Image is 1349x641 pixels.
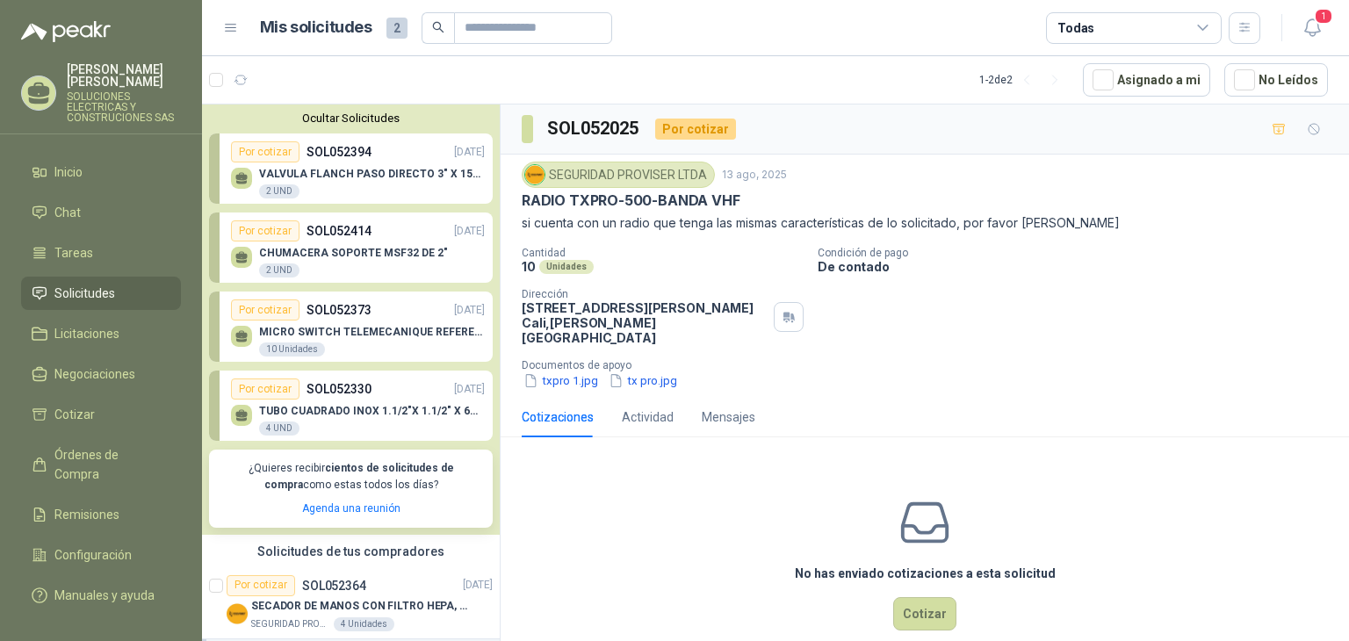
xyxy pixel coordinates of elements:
p: [DATE] [463,577,493,594]
span: Configuración [54,545,132,565]
span: Tareas [54,243,93,263]
p: Dirección [522,288,767,300]
p: 13 ago, 2025 [722,167,787,184]
a: Órdenes de Compra [21,438,181,491]
div: Todas [1057,18,1094,38]
p: [DATE] [454,144,485,161]
p: RADIO TXPRO-500-BANDA VHF [522,191,740,210]
span: Solicitudes [54,284,115,303]
p: SOL052373 [307,300,372,320]
img: Logo peakr [21,21,111,42]
span: Manuales y ayuda [54,586,155,605]
p: Cantidad [522,247,804,259]
div: Actividad [622,407,674,427]
p: si cuenta con un radio que tenga las mismas características de lo solicitado, por favor [PERSON_N... [522,213,1328,233]
p: [DATE] [454,223,485,240]
div: Por cotizar [655,119,736,140]
a: Remisiones [21,498,181,531]
span: Remisiones [54,505,119,524]
div: Cotizaciones [522,407,594,427]
span: Negociaciones [54,364,135,384]
p: SEGURIDAD PROVISER LTDA [251,617,330,631]
p: CHUMACERA SOPORTE MSF32 DE 2" [259,247,448,259]
h3: SOL052025 [547,115,641,142]
button: Asignado a mi [1083,63,1210,97]
p: Condición de pago [818,247,1342,259]
span: Inicio [54,162,83,182]
p: SOL052414 [307,221,372,241]
div: Solicitudes de tus compradores [202,535,500,568]
a: Por cotizarSOL052330[DATE] TUBO CUADRADO INOX 1.1/2"X 1.1/2" X 6MTS X 1.5 ESPESOR4 UND [209,371,493,441]
a: Agenda una reunión [302,502,400,515]
b: cientos de solicitudes de compra [264,462,454,491]
p: 10 [522,259,536,274]
p: De contado [818,259,1342,274]
div: Por cotizar [231,378,299,400]
span: 2 [386,18,408,39]
p: Documentos de apoyo [522,359,1342,371]
div: Por cotizar [227,575,295,596]
a: Chat [21,196,181,229]
div: Ocultar SolicitudesPor cotizarSOL052394[DATE] VALVULA FLANCH PASO DIRECTO 3" X 150 PSI2 UNDPor co... [202,104,500,535]
p: SOL052394 [307,142,372,162]
p: [DATE] [454,302,485,319]
p: SOL052364 [302,580,366,592]
div: 1 - 2 de 2 [979,66,1069,94]
div: 4 UND [259,421,299,436]
p: VALVULA FLANCH PASO DIRECTO 3" X 150 PSI [259,168,485,180]
button: No Leídos [1224,63,1328,97]
h3: No has enviado cotizaciones a esta solicitud [795,564,1056,583]
span: search [432,21,444,33]
p: [DATE] [454,381,485,398]
button: Ocultar Solicitudes [209,112,493,125]
a: Manuales y ayuda [21,579,181,612]
span: Chat [54,203,81,222]
div: Por cotizar [231,299,299,320]
button: Cotizar [893,597,956,630]
div: Unidades [539,260,594,274]
p: MICRO SWITCH TELEMECANIQUE REFERENCIA. XCKP2110G11 I [259,326,485,338]
p: SOLUCIONES ELECTRICAS Y CONSTRUCIONES SAS [67,91,181,123]
h1: Mis solicitudes [260,15,372,40]
div: 10 Unidades [259,342,325,357]
div: Mensajes [702,407,755,427]
span: Licitaciones [54,324,119,343]
button: 1 [1296,12,1328,44]
div: SEGURIDAD PROVISER LTDA [522,162,715,188]
button: txpro 1.jpg [522,371,600,390]
div: 2 UND [259,184,299,198]
span: Órdenes de Compra [54,445,164,484]
div: Por cotizar [231,141,299,162]
span: Cotizar [54,405,95,424]
p: TUBO CUADRADO INOX 1.1/2"X 1.1/2" X 6MTS X 1.5 ESPESOR [259,405,485,417]
img: Company Logo [525,165,545,184]
a: Inicio [21,155,181,189]
div: Por cotizar [231,220,299,241]
p: [PERSON_NAME] [PERSON_NAME] [67,63,181,88]
a: Tareas [21,236,181,270]
a: Por cotizarSOL052373[DATE] MICRO SWITCH TELEMECANIQUE REFERENCIA. XCKP2110G11 I10 Unidades [209,292,493,362]
p: SOL052330 [307,379,372,399]
a: Por cotizarSOL052394[DATE] VALVULA FLANCH PASO DIRECTO 3" X 150 PSI2 UND [209,133,493,204]
a: Licitaciones [21,317,181,350]
img: Company Logo [227,603,248,624]
a: Cotizar [21,398,181,431]
p: ¿Quieres recibir como estas todos los días? [220,460,482,493]
div: 2 UND [259,263,299,277]
button: tx pro.jpg [607,371,679,390]
p: [STREET_ADDRESS][PERSON_NAME] Cali , [PERSON_NAME][GEOGRAPHIC_DATA] [522,300,767,345]
a: Por cotizarSOL052364[DATE] Company LogoSECADOR DE MANOS CON FILTRO HEPA, SECADO RAPIDOSEGURIDAD P... [202,568,500,639]
a: Solicitudes [21,277,181,310]
div: 4 Unidades [334,617,394,631]
a: Por cotizarSOL052414[DATE] CHUMACERA SOPORTE MSF32 DE 2"2 UND [209,212,493,283]
a: Negociaciones [21,357,181,391]
a: Configuración [21,538,181,572]
p: SECADOR DE MANOS CON FILTRO HEPA, SECADO RAPIDO [251,598,470,615]
span: 1 [1314,8,1333,25]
